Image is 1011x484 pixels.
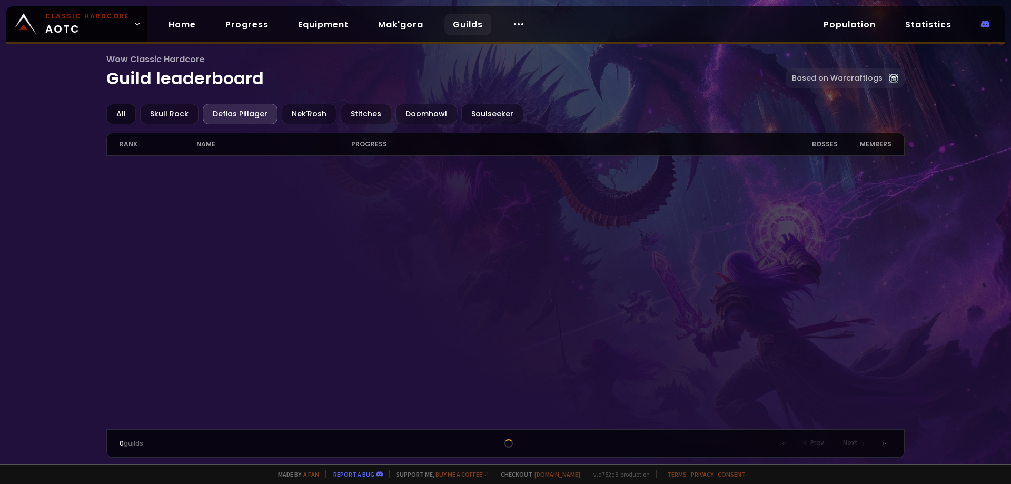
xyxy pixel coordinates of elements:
small: Classic Hardcore [45,12,130,21]
div: Doomhowl [395,104,457,124]
a: Population [815,14,884,35]
span: Prev [810,438,824,448]
div: guilds [120,439,313,448]
div: members [838,133,892,155]
a: Home [160,14,204,35]
h1: Guild leaderboard [106,53,786,91]
a: Report a bug [333,470,374,478]
a: a fan [303,470,319,478]
div: Bosses [776,133,837,155]
div: progress [351,133,776,155]
div: name [196,133,351,155]
span: Checkout [494,470,580,478]
span: Next [843,438,858,448]
div: Defias Pillager [203,104,277,124]
a: Buy me a coffee [435,470,488,478]
div: rank [120,133,197,155]
a: Consent [718,470,746,478]
a: Progress [217,14,277,35]
div: All [106,104,136,124]
a: Statistics [897,14,960,35]
span: 0 [120,439,124,448]
span: Made by [272,470,319,478]
div: Soulseeker [461,104,523,124]
a: [DOMAIN_NAME] [534,470,580,478]
span: Support me, [389,470,488,478]
div: Nek'Rosh [282,104,336,124]
a: Classic HardcoreAOTC [6,6,147,42]
a: Terms [667,470,687,478]
a: Equipment [290,14,357,35]
span: Wow Classic Hardcore [106,53,786,66]
div: Stitches [341,104,391,124]
a: Guilds [444,14,491,35]
a: Privacy [691,470,713,478]
img: Warcraftlog [889,74,898,83]
a: Mak'gora [370,14,432,35]
span: AOTC [45,12,130,37]
span: v. d752d5 - production [587,470,650,478]
div: Skull Rock [140,104,199,124]
a: Based on Warcraftlogs [786,68,905,88]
